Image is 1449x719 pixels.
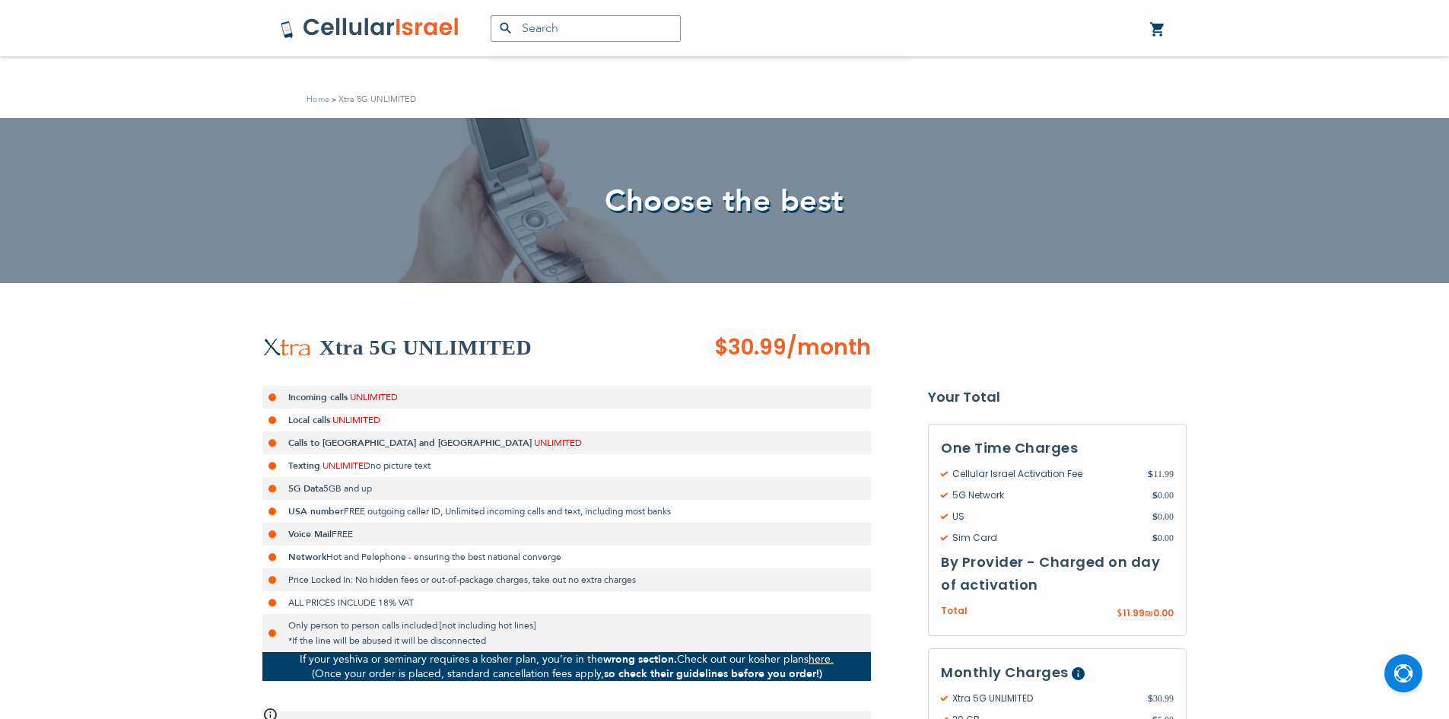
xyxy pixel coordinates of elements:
span: 11.99 [1123,606,1145,619]
li: 5GB and up [262,477,871,500]
span: no picture text [370,460,431,472]
span: $ [1148,692,1153,705]
span: ₪ [1145,607,1153,621]
span: UNLIMITED [534,437,582,449]
span: FREE outgoing caller ID, Unlimited incoming calls and text, including most banks [344,505,671,517]
span: $30.99 [714,332,786,362]
strong: USA number [288,505,344,517]
span: Total [941,604,968,619]
span: $ [1148,467,1153,481]
span: UNLIMITED [350,391,398,403]
li: Only person to person calls included [not including hot lines] *If the line will be abused it wil... [262,614,871,652]
span: Xtra 5G UNLIMITED [941,692,1148,705]
a: here. [809,652,834,667]
input: Search [491,15,681,42]
span: 0.00 [1152,510,1174,523]
span: Hot and Pelephone - ensuring the best national converge [326,551,561,563]
span: $ [1152,510,1158,523]
p: If your yeshiva or seminary requires a kosher plan, you’re in the Check out our kosher plans (Onc... [262,652,871,681]
strong: so check their guidelines before you order!) [604,667,822,681]
a: Home [307,94,329,105]
strong: Network [288,551,326,563]
span: UNLIMITED [323,460,370,472]
span: /month [786,332,871,363]
img: Cellular Israel [280,17,460,40]
span: 5G Network [941,488,1152,502]
li: Xtra 5G UNLIMITED [329,92,416,107]
span: US [941,510,1152,523]
strong: Incoming calls [288,391,348,403]
span: 0.00 [1153,606,1174,619]
span: $ [1117,607,1123,621]
strong: Calls to [GEOGRAPHIC_DATA] and [GEOGRAPHIC_DATA] [288,437,532,449]
span: Help [1072,667,1085,680]
span: 11.99 [1148,467,1174,481]
img: Xtra 5G UNLIMITED [262,338,312,358]
strong: wrong section. [603,652,677,667]
span: UNLIMITED [332,414,380,426]
span: FREE [332,528,353,540]
span: Monthly Charges [941,663,1069,682]
h2: Xtra 5G UNLIMITED [319,332,532,363]
span: 30.99 [1148,692,1174,705]
strong: 5G Data [288,482,323,495]
span: Choose the best [605,180,844,222]
span: 0.00 [1152,488,1174,502]
h3: One Time Charges [941,437,1174,460]
span: $ [1152,531,1158,545]
span: Sim Card [941,531,1152,545]
li: ALL PRICES INCLUDE 18% VAT [262,591,871,614]
li: Price Locked In: No hidden fees or out-of-package charges, take out no extra charges [262,568,871,591]
strong: Your Total [928,386,1187,409]
strong: Local calls [288,414,330,426]
strong: Texting [288,460,320,472]
span: $ [1152,488,1158,502]
span: 0.00 [1152,531,1174,545]
h3: By Provider - Charged on day of activation [941,551,1174,597]
span: Cellular Israel Activation Fee [941,467,1148,481]
strong: Voice Mail [288,528,332,540]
